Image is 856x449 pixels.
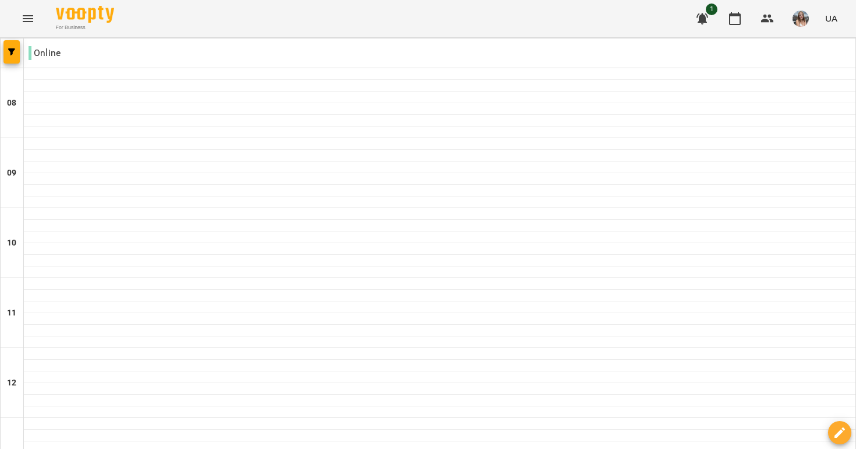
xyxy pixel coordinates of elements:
h6: 12 [7,377,16,390]
h6: 11 [7,307,16,320]
img: Voopty Logo [56,6,114,23]
h6: 09 [7,167,16,180]
p: Online [29,46,61,60]
button: Menu [14,5,42,33]
span: 1 [706,3,717,15]
button: UA [820,8,842,29]
h6: 10 [7,237,16,250]
span: For Business [56,24,114,31]
img: 74fe2489868ff6387e58e6a53f418eff.jpg [793,10,809,27]
h6: 08 [7,97,16,110]
span: UA [825,12,837,24]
